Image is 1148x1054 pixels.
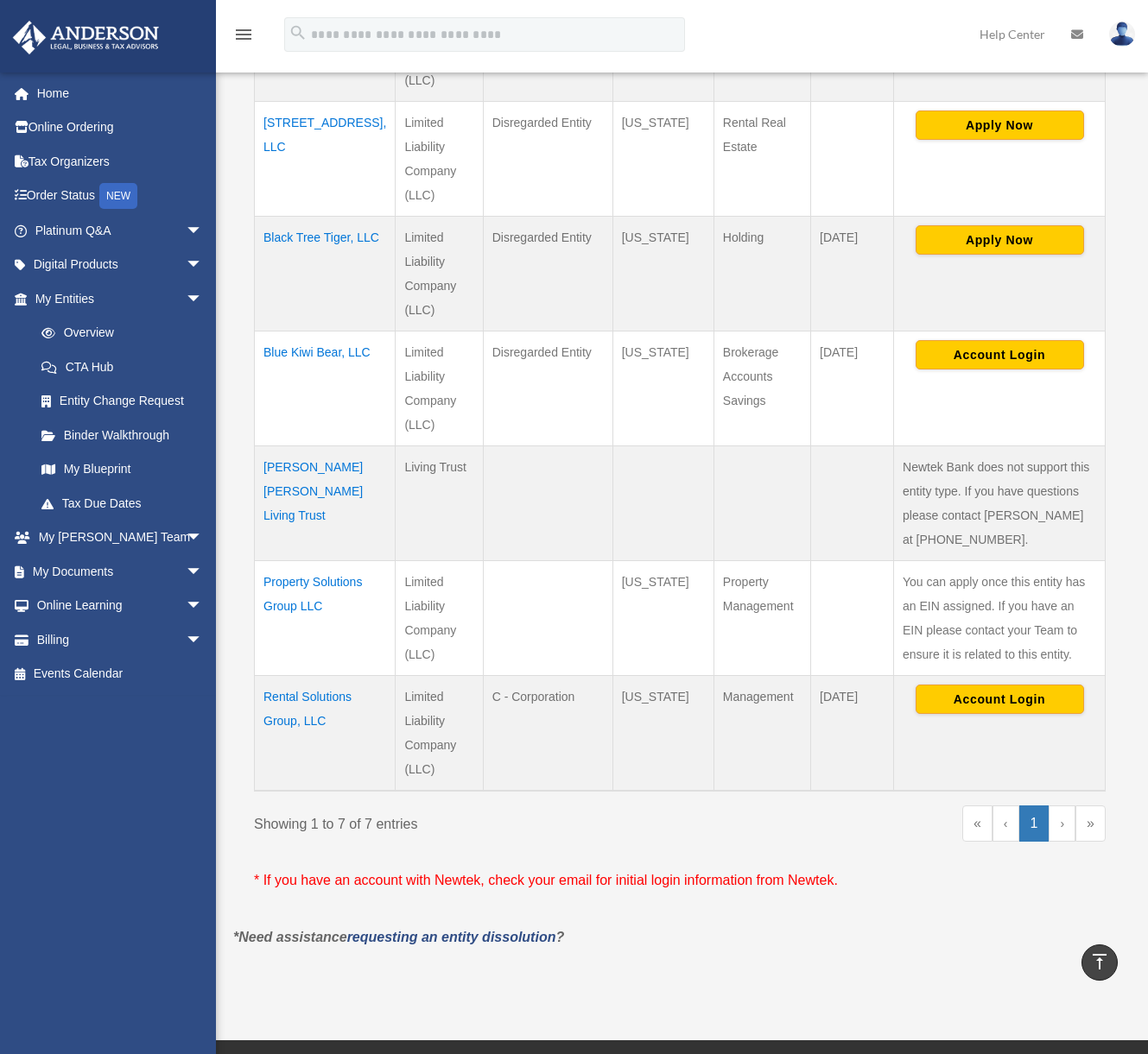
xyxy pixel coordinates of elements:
[916,685,1084,714] button: Account Login
[612,102,714,217] td: [US_STATE]
[916,110,1084,140] button: Apply Now
[1081,944,1118,981] a: vertical_align_top
[24,486,220,521] a: Tax Due Dates
[483,217,612,331] td: Disregarded Entity
[1089,951,1110,972] i: vertical_align_top
[255,102,396,217] td: [STREET_ADDRESS], LLC
[612,676,714,792] td: [US_STATE]
[714,102,810,217] td: Rental Real Estate
[612,217,714,331] td: [US_STATE]
[24,452,220,487] a: My Blueprint
[993,805,1019,842] a: Previous
[255,446,396,561] td: [PERSON_NAME] [PERSON_NAME] Living Trust
[24,316,212,350] a: Overview
[811,217,894,331] td: [DATE]
[916,225,1084,255] button: Apply Now
[12,144,229,179] a: Tax Organizers
[396,561,483,676] td: Limited Liability Company (LLC)
[255,676,396,792] td: Rental Solutions Group, LLC
[12,213,229,248] a: Platinum Q&Aarrow_drop_down
[612,561,714,676] td: [US_STATE]
[1049,805,1075,842] a: Next
[12,110,229,145] a: Online Ordering
[483,676,612,792] td: C - Corporation
[186,622,220,658] span: arrow_drop_down
[233,930,564,944] em: *Need assistance ?
[894,446,1106,561] td: Newtek Bank does not support this entity type. If you have questions please contact [PERSON_NAME]...
[186,281,220,317] span: arrow_drop_down
[99,183,137,209] div: NEW
[233,30,254,45] a: menu
[483,102,612,217] td: Disregarded Entity
[714,676,810,792] td: Management
[233,24,254,45] i: menu
[186,554,220,590] span: arrow_drop_down
[12,281,220,316] a: My Entitiesarrow_drop_down
[12,657,229,691] a: Events Calendar
[396,446,483,561] td: Living Trust
[254,868,1106,893] p: * If you have an account with Newtek, check your email for initial login information from Newtek.
[916,340,1084,369] button: Account Login
[714,561,810,676] td: Property Management
[12,76,229,110] a: Home
[186,213,220,249] span: arrow_drop_down
[255,561,396,676] td: Property Solutions Group LLC
[894,561,1106,676] td: You can apply once this entity has an EIN assigned. If you have an EIN please contact your Team t...
[186,521,220,556] span: arrow_drop_down
[396,217,483,331] td: Limited Liability Company (LLC)
[12,179,229,214] a: Order StatusNEW
[12,622,229,657] a: Billingarrow_drop_down
[186,589,220,624] span: arrow_drop_down
[8,21,164,54] img: Anderson Advisors Platinum Portal
[12,554,229,589] a: My Documentsarrow_drop_down
[811,676,894,792] td: [DATE]
[1019,805,1050,842] a: 1
[612,331,714,446] td: [US_STATE]
[962,805,993,842] a: First
[12,248,229,282] a: Digital Productsarrow_drop_down
[255,217,396,331] td: Black Tree Tiger, LLC
[396,331,483,446] td: Limited Liability Company (LLC)
[916,347,1084,361] a: Account Login
[1109,22,1135,47] img: User Pic
[396,676,483,792] td: Limited Liability Company (LLC)
[714,217,810,331] td: Holding
[186,248,220,283] span: arrow_drop_down
[24,384,220,419] a: Entity Change Request
[255,331,396,446] td: Blue Kiwi Bear, LLC
[347,930,556,944] a: requesting an entity dissolution
[916,691,1084,705] a: Account Login
[483,331,612,446] td: Disregarded Entity
[396,102,483,217] td: Limited Liability Company (LLC)
[254,805,667,836] div: Showing 1 to 7 of 7 entries
[1075,805,1106,842] a: Last
[24,350,220,384] a: CTA Hub
[12,589,229,623] a: Online Learningarrow_drop_down
[289,23,308,42] i: search
[714,331,810,446] td: Brokerage Accounts Savings
[12,521,229,555] a: My [PERSON_NAME] Teamarrow_drop_down
[24,418,220,452] a: Binder Walkthrough
[811,331,894,446] td: [DATE]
